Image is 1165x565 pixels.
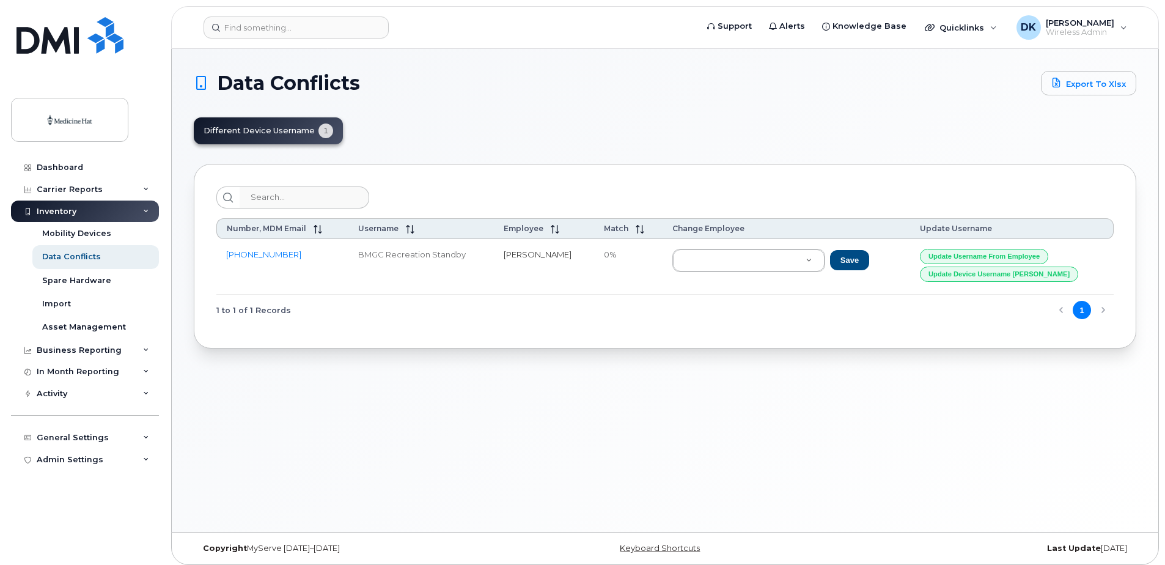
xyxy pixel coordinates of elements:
[226,249,301,259] a: [PHONE_NUMBER]
[920,267,1078,282] button: Update Device Username [PERSON_NAME]
[504,224,543,233] span: Employee
[240,186,369,209] input: Search...
[620,544,700,553] a: Keyboard Shortcuts
[217,74,360,92] span: Data Conflicts
[1047,544,1101,553] strong: Last Update
[1041,71,1136,95] a: Export to Xlsx
[822,544,1136,553] div: [DATE]
[594,239,663,295] td: 0%
[604,224,628,233] span: Match
[920,249,1048,264] button: Update Username from Employee
[227,224,306,233] span: Number, MDM Email
[920,224,992,233] span: Update Username
[348,239,494,295] td: BMGC Recreation Standby
[358,224,399,233] span: Username
[1073,301,1091,319] button: Page 1
[672,224,744,233] span: Change Employee
[504,249,571,259] a: [PERSON_NAME]
[830,250,869,271] button: Save
[216,301,291,319] span: 1 to 1 of 1 Records
[203,544,247,553] strong: Copyright
[194,544,508,553] div: MyServe [DATE]–[DATE]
